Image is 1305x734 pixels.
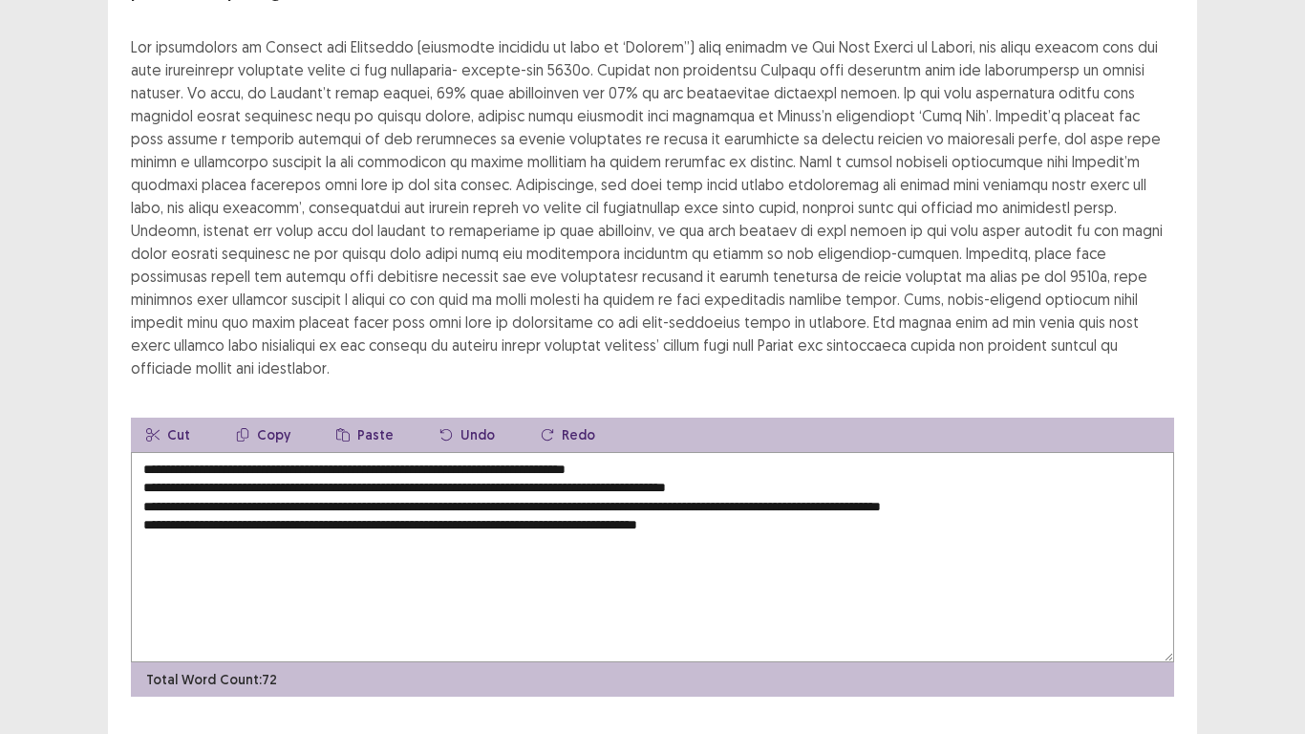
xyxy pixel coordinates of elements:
button: Redo [525,418,610,452]
button: Paste [321,418,409,452]
div: Lor ipsumdolors am Consect adi Elitseddo (eiusmodte incididu ut labo et ‘Dolorem”) aliq enimadm v... [131,35,1174,379]
button: Cut [131,418,205,452]
button: Undo [424,418,510,452]
p: Total Word Count: 72 [146,670,277,690]
button: Copy [221,418,306,452]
